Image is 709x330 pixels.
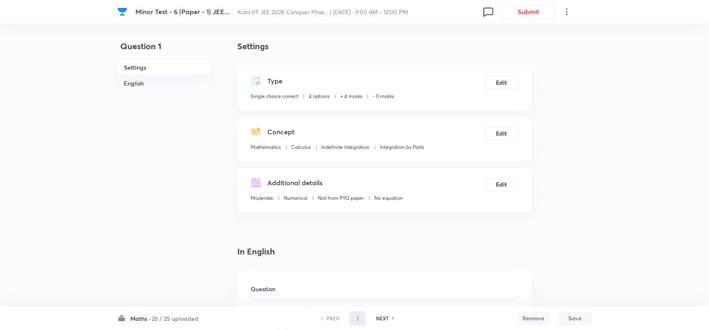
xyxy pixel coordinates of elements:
p: Not from PYQ paper [318,194,364,202]
h4: In English [238,245,532,258]
p: Moderate [251,194,274,202]
img: questionType.svg [251,76,261,86]
h6: Maths · [131,314,151,323]
p: Indefinite Integration [322,144,370,151]
p: Integration by Parts [380,144,424,151]
h6: NEXT [376,315,389,322]
h6: 25 / 25 uploaded [152,314,199,323]
p: - 0 marks [373,93,394,100]
h6: English [117,76,211,91]
p: Single choice correct [251,93,299,100]
img: Company Logo [117,7,127,17]
h5: Concept [268,127,295,137]
button: Remove [517,312,550,325]
p: + 4 marks [341,93,363,100]
button: Save [559,312,592,325]
p: Mathematics [251,144,281,151]
span: Kota IIT JEE 2026 Conquer Phas... | [DATE] · 9:00 AM - 12:00 PM [238,8,408,16]
img: questionDetails.svg [251,178,261,188]
button: Edit [485,178,518,191]
h6: PREV [326,315,339,322]
h5: Additional details [268,178,323,188]
p: Calculus [292,144,311,151]
h4: Question 1 [117,40,211,59]
p: No equation [375,194,403,202]
span: Minor Test - 6 (Paper - 1) JEE... [135,7,229,16]
p: Numerical [284,194,308,202]
p: 4 options [309,93,330,100]
button: Edit [485,127,518,140]
h6: Question [251,285,518,293]
h6: Settings [117,59,211,76]
button: Submit [502,5,555,18]
a: Company Logo [117,7,129,17]
h4: Settings [238,40,532,53]
h5: Type [268,76,283,86]
button: Edit [485,76,518,89]
img: questionConcept.svg [251,127,261,137]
